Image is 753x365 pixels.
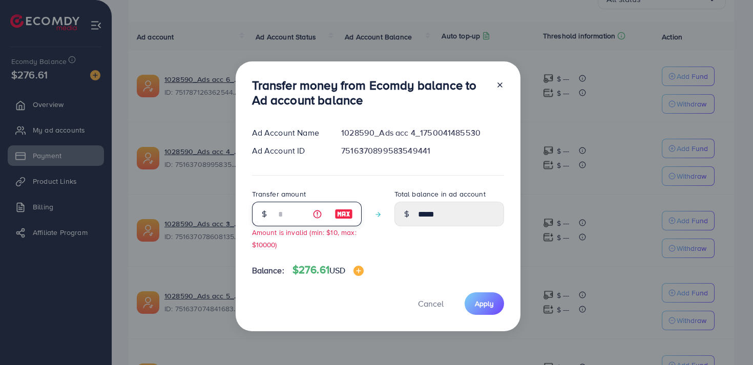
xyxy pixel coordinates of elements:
[252,78,488,108] h3: Transfer money from Ecomdy balance to Ad account balance
[353,266,364,276] img: image
[329,265,345,276] span: USD
[244,127,333,139] div: Ad Account Name
[465,292,504,314] button: Apply
[394,189,486,199] label: Total balance in ad account
[292,264,364,276] h4: $276.61
[333,145,512,157] div: 7516370899583549441
[252,227,357,249] small: Amount is invalid (min: $10, max: $10000)
[252,189,306,199] label: Transfer amount
[418,298,444,309] span: Cancel
[244,145,333,157] div: Ad Account ID
[333,127,512,139] div: 1028590_Ads acc 4_1750041485530
[405,292,456,314] button: Cancel
[252,265,284,276] span: Balance:
[334,208,353,220] img: image
[475,298,494,309] span: Apply
[709,319,745,357] iframe: Chat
